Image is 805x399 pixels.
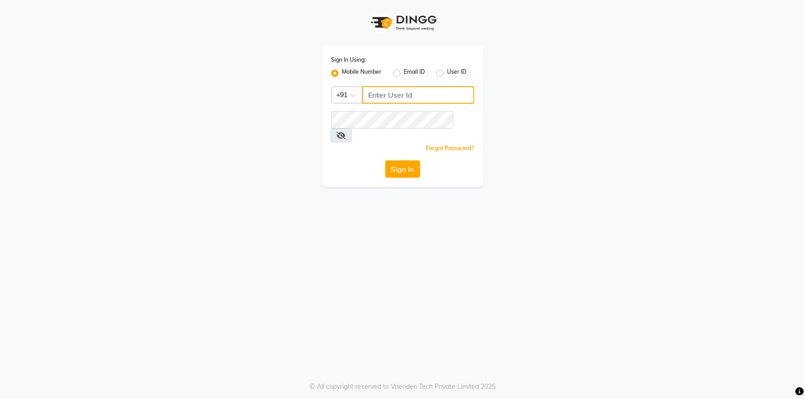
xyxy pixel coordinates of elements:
[447,68,467,79] label: User ID
[331,56,366,64] label: Sign In Using:
[366,9,440,36] img: logo1.svg
[362,86,474,104] input: Username
[426,145,474,152] a: Forgot Password?
[404,68,425,79] label: Email ID
[385,160,420,178] button: Sign In
[342,68,382,79] label: Mobile Number
[331,111,453,129] input: Username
